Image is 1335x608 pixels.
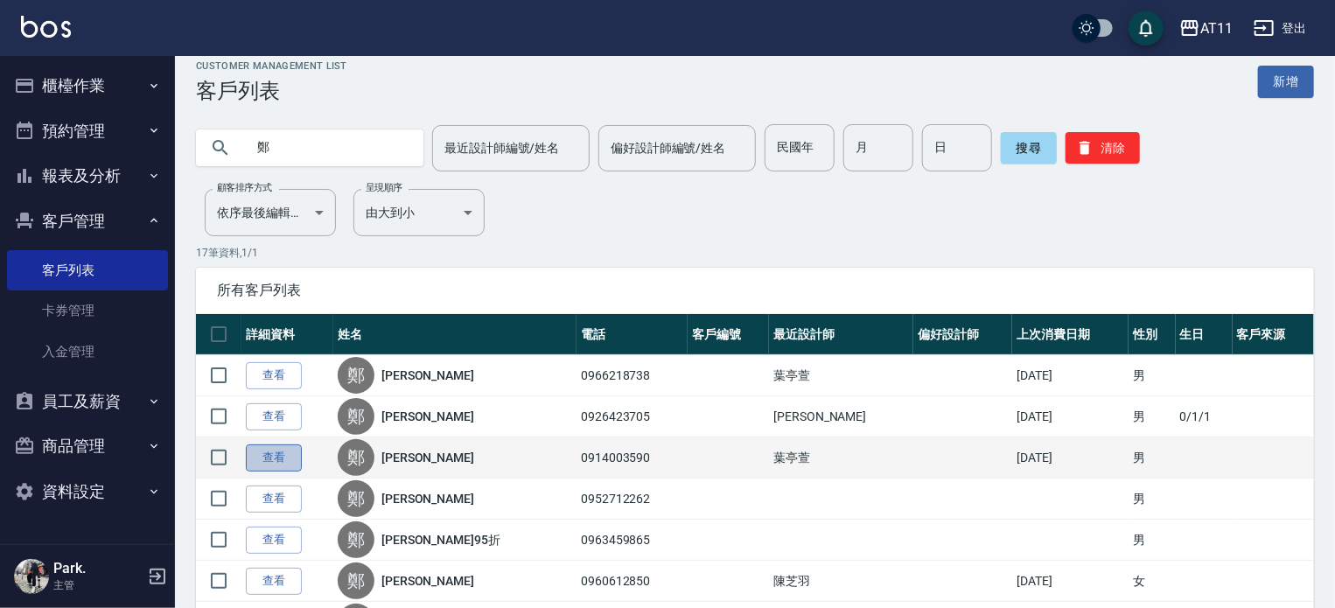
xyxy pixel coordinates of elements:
[577,355,688,396] td: 0966218738
[1012,561,1129,602] td: [DATE]
[338,357,374,394] div: 鄭
[1129,10,1164,45] button: save
[205,189,336,236] div: 依序最後編輯時間
[1012,396,1129,437] td: [DATE]
[1129,520,1176,561] td: 男
[1066,132,1140,164] button: 清除
[1012,355,1129,396] td: [DATE]
[1001,132,1057,164] button: 搜尋
[913,314,1012,355] th: 偏好設計師
[338,439,374,476] div: 鄭
[7,153,168,199] button: 報表及分析
[7,63,168,108] button: 櫃檯作業
[1258,66,1314,98] a: 新增
[7,332,168,372] a: 入金管理
[196,60,347,72] h2: Customer Management List
[217,282,1293,299] span: 所有客戶列表
[381,490,474,507] a: [PERSON_NAME]
[338,480,374,517] div: 鄭
[577,314,688,355] th: 電話
[53,560,143,577] h5: Park.
[246,403,302,430] a: 查看
[1129,355,1176,396] td: 男
[366,181,402,194] label: 呈現順序
[338,398,374,435] div: 鄭
[7,290,168,331] a: 卡券管理
[577,437,688,479] td: 0914003590
[769,437,913,479] td: 葉亭萱
[1129,396,1176,437] td: 男
[1012,314,1129,355] th: 上次消費日期
[7,379,168,424] button: 員工及薪資
[246,486,302,513] a: 查看
[196,79,347,103] h3: 客戶列表
[333,314,577,355] th: 姓名
[381,408,474,425] a: [PERSON_NAME]
[577,561,688,602] td: 0960612850
[1172,10,1240,46] button: AT11
[1129,437,1176,479] td: 男
[1200,17,1233,39] div: AT11
[769,314,913,355] th: 最近設計師
[769,396,913,437] td: [PERSON_NAME]
[1129,314,1176,355] th: 性別
[7,250,168,290] a: 客戶列表
[21,16,71,38] img: Logo
[353,189,485,236] div: 由大到小
[1012,437,1129,479] td: [DATE]
[769,561,913,602] td: 陳芝羽
[246,527,302,554] a: 查看
[1176,314,1233,355] th: 生日
[577,479,688,520] td: 0952712262
[217,181,272,194] label: 顧客排序方式
[769,355,913,396] td: 葉亭萱
[7,469,168,514] button: 資料設定
[577,396,688,437] td: 0926423705
[14,559,49,594] img: Person
[241,314,333,355] th: 詳細資料
[381,531,500,549] a: [PERSON_NAME]95折
[1129,479,1176,520] td: 男
[7,423,168,469] button: 商品管理
[1233,314,1314,355] th: 客戶來源
[246,568,302,595] a: 查看
[688,314,769,355] th: 客戶編號
[338,521,374,558] div: 鄭
[7,108,168,154] button: 預約管理
[196,245,1314,261] p: 17 筆資料, 1 / 1
[246,362,302,389] a: 查看
[577,520,688,561] td: 0963459865
[1129,561,1176,602] td: 女
[381,449,474,466] a: [PERSON_NAME]
[338,563,374,599] div: 鄭
[381,572,474,590] a: [PERSON_NAME]
[1176,396,1233,437] td: 0/1/1
[381,367,474,384] a: [PERSON_NAME]
[1247,12,1314,45] button: 登出
[53,577,143,593] p: 主管
[7,199,168,244] button: 客戶管理
[246,444,302,472] a: 查看
[245,124,409,171] input: 搜尋關鍵字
